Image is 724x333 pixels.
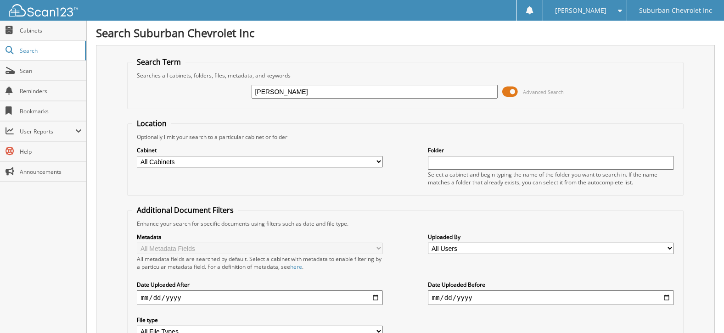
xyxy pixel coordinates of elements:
[132,57,185,67] legend: Search Term
[137,316,382,324] label: File type
[132,133,678,141] div: Optionally limit your search to a particular cabinet or folder
[132,220,678,228] div: Enhance your search for specific documents using filters such as date and file type.
[20,27,82,34] span: Cabinets
[20,107,82,115] span: Bookmarks
[20,67,82,75] span: Scan
[20,87,82,95] span: Reminders
[428,290,673,305] input: end
[639,8,712,13] span: Suburban Chevrolet Inc
[20,148,82,155] span: Help
[428,146,673,154] label: Folder
[428,233,673,241] label: Uploaded By
[290,263,302,271] a: here
[132,118,171,128] legend: Location
[20,47,80,55] span: Search
[137,146,382,154] label: Cabinet
[523,89,564,95] span: Advanced Search
[428,281,673,289] label: Date Uploaded Before
[137,255,382,271] div: All metadata fields are searched by default. Select a cabinet with metadata to enable filtering b...
[20,128,75,135] span: User Reports
[96,25,715,40] h1: Search Suburban Chevrolet Inc
[137,233,382,241] label: Metadata
[428,171,673,186] div: Select a cabinet and begin typing the name of the folder you want to search in. If the name match...
[132,205,238,215] legend: Additional Document Filters
[678,289,724,333] iframe: Chat Widget
[137,281,382,289] label: Date Uploaded After
[555,8,606,13] span: [PERSON_NAME]
[20,168,82,176] span: Announcements
[132,72,678,79] div: Searches all cabinets, folders, files, metadata, and keywords
[137,290,382,305] input: start
[9,4,78,17] img: scan123-logo-white.svg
